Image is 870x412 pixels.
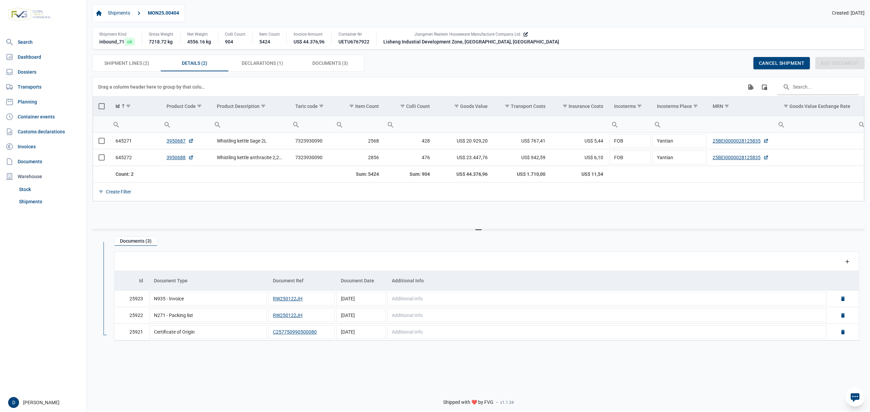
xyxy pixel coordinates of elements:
div: MRN [713,104,723,109]
a: Search [3,35,84,49]
button: RW250122JH [273,312,302,319]
span: US$ 942,59 [521,154,545,161]
span: Show filter options for column 'Insurance Costs' [562,104,568,109]
a: Delete [840,296,846,302]
span: Show filter options for column 'Goods Value' [454,104,459,109]
div: Export all data to Excel [744,81,756,93]
div: Net Weight [187,32,211,37]
a: Dossiers [3,65,84,79]
div: Documents (3) [115,237,157,246]
div: Product Code [167,104,196,109]
a: Delete [840,329,846,335]
td: Column Goods Value Exchange Rate [775,97,856,116]
span: Show filter options for column 'Id' [126,104,131,109]
div: Incoterms [614,104,636,109]
div: Transport Costs [511,104,545,109]
span: Show filter options for column 'MRN' [724,104,729,109]
span: Show filter options for column 'Product Description' [261,104,266,109]
td: FOB [609,133,651,149]
span: Show filter options for column 'Item Count' [349,104,354,109]
a: Delete [840,312,846,318]
div: 4556.16 kg [187,38,211,45]
td: 7323930090 [290,133,333,149]
td: Whistling kettle Sage 2L [211,133,290,149]
td: Filter cell [775,116,856,132]
span: [DATE] [341,313,355,318]
button: D [8,397,19,408]
td: Column Colli Count [384,97,435,116]
td: 2856 [333,149,384,166]
td: Column Document Type [149,271,267,291]
div: Goods Value US$ 44.376,96 [441,171,488,177]
td: Whistling kettle anthracite 2,20L [211,149,290,166]
input: Filter cell [651,116,707,132]
div: Document Ref [273,278,303,283]
div: Split bar [92,228,865,231]
span: US$ 23.447,76 [457,154,488,161]
div: 645272 [116,154,156,161]
img: FVG - Global freight forwarding [5,5,54,24]
div: Gross Weight [149,32,173,37]
td: Column Goods Value [435,97,493,116]
span: Show filter options for column 'Product Code' [197,104,202,109]
input: Filter cell [333,116,384,132]
a: MON25.00404 [145,7,182,19]
div: Document Date [341,278,374,283]
td: Column Document Date [335,271,386,291]
td: Yantian [651,149,707,166]
td: 25921 [115,324,149,340]
div: 645271 [116,137,156,144]
div: Transport Costs US$ 1.710,00 [499,171,545,177]
a: Transports [3,80,84,94]
div: Add a row [841,255,853,267]
input: Filter cell [435,116,493,132]
input: Filter cell [493,116,551,132]
div: Search box [290,116,302,132]
div: Data grid toolbar [120,252,853,271]
div: Id Count: 2 [116,171,156,177]
a: Customs declarations [3,125,84,138]
div: Select row [99,154,105,161]
div: Select row [99,138,105,144]
div: Search box [333,116,346,132]
span: Shipped with ❤️ by FVG [443,399,493,406]
div: Item Count [355,104,379,109]
td: 25922 [115,307,149,324]
a: Shipments [16,195,84,208]
span: Shipment Lines (2) [104,59,149,67]
span: Show filter options for column 'Transport Costs' [505,104,510,109]
input: Search in the data grid [777,79,859,95]
div: Search box [856,116,868,132]
div: Select all [99,103,105,109]
span: Additional Info [392,313,423,318]
td: Column Id [110,97,161,116]
input: Filter cell [161,116,211,132]
a: Shipments [105,7,133,19]
td: Filter cell [211,116,290,132]
td: Filter cell [707,116,775,132]
div: Search box [161,116,173,132]
div: Goods Value Exchange Rate [789,104,850,109]
td: Filter cell [290,116,333,132]
input: Filter cell [110,116,161,132]
input: Filter cell [609,116,651,132]
span: Show filter options for column 'Incoterms' [637,104,642,109]
span: v1.1.34 [500,400,514,405]
div: Search box [775,116,787,132]
div: Item Count [259,32,280,37]
td: Column Incoterms [609,97,651,116]
span: US$ 6,10 [585,154,603,161]
td: FOB [609,149,651,166]
td: Column Insurance Costs [551,97,609,116]
a: 3950688 [167,154,194,161]
td: Column Incoterms Place [651,97,707,116]
td: N271 - Packing list [149,307,267,324]
div: UETU6767922 [338,38,369,45]
div: Document Type [154,278,188,283]
div: Id [116,104,120,109]
div: Data grid with 2 rows and 22 columns [93,77,864,201]
span: Details (2) [182,59,207,67]
div: Search box [384,116,397,132]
